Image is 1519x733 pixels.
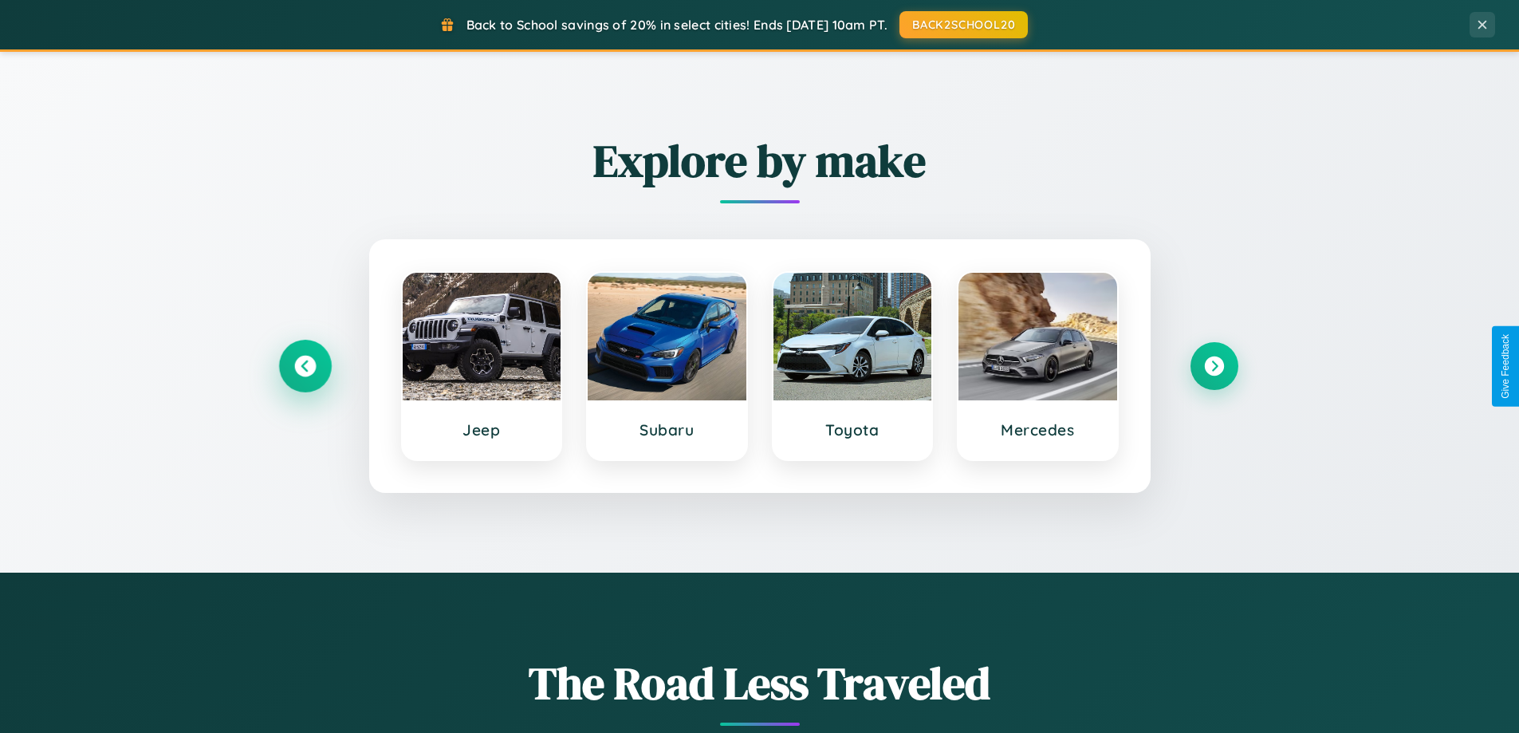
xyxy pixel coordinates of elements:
[419,420,545,439] h3: Jeep
[789,420,916,439] h3: Toyota
[899,11,1028,38] button: BACK2SCHOOL20
[281,130,1238,191] h2: Explore by make
[281,652,1238,714] h1: The Road Less Traveled
[974,420,1101,439] h3: Mercedes
[1500,334,1511,399] div: Give Feedback
[604,420,730,439] h3: Subaru
[466,17,887,33] span: Back to School savings of 20% in select cities! Ends [DATE] 10am PT.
